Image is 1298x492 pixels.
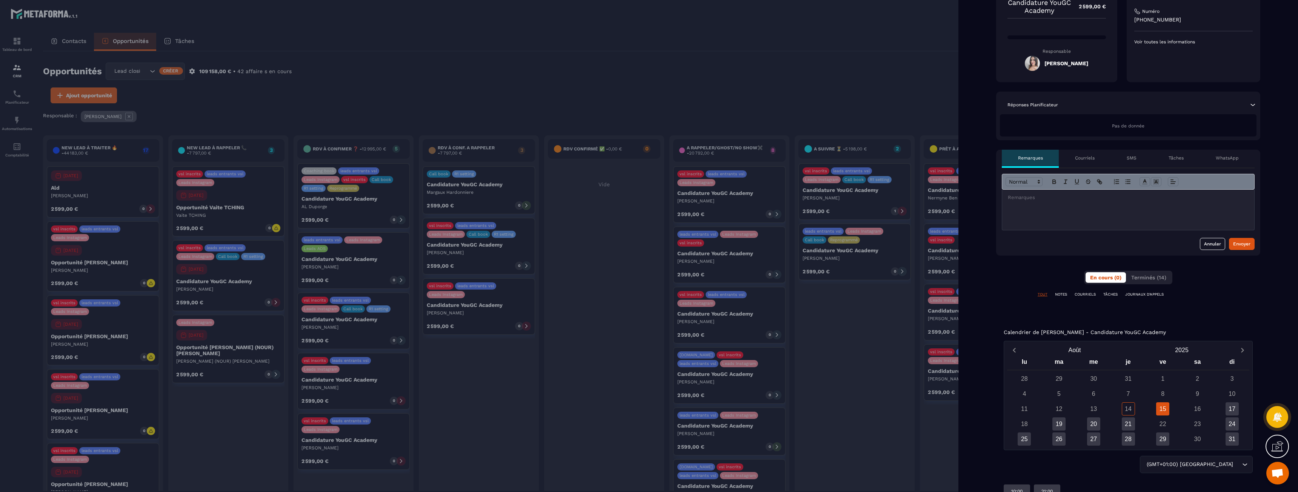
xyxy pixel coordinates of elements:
[1007,357,1249,446] div: Calendar wrapper
[1087,432,1100,446] div: 27
[1122,402,1135,415] div: 14
[1131,274,1166,280] span: Terminés (14)
[1021,343,1128,357] button: Open months overlay
[1112,123,1144,129] span: Pas de donnée
[1156,402,1169,415] div: 15
[1018,155,1043,161] p: Remarques
[1226,417,1239,431] div: 24
[1156,417,1169,431] div: 22
[1235,345,1249,355] button: Next month
[1215,357,1249,370] div: di
[1018,387,1031,400] div: 4
[1075,292,1096,297] p: COURRIELS
[1018,432,1031,446] div: 25
[1226,387,1239,400] div: 10
[1127,155,1137,161] p: SMS
[1122,372,1135,385] div: 31
[1122,432,1135,446] div: 28
[1235,460,1240,469] input: Search for option
[1007,372,1249,446] div: Calendar days
[1122,387,1135,400] div: 7
[1191,432,1204,446] div: 30
[1052,372,1066,385] div: 29
[1226,432,1239,446] div: 31
[1156,432,1169,446] div: 29
[1145,460,1235,469] span: (GMT+01:00) [GEOGRAPHIC_DATA]
[1191,372,1204,385] div: 2
[1216,155,1239,161] p: WhatsApp
[1156,387,1169,400] div: 8
[1007,345,1021,355] button: Previous month
[1044,60,1088,66] h5: [PERSON_NAME]
[1146,357,1180,370] div: ve
[1122,417,1135,431] div: 21
[1200,238,1225,250] button: Annuler
[1042,357,1077,370] div: ma
[1004,329,1166,335] p: Calendrier de [PERSON_NAME] - Candidature YouGC Academy
[1018,372,1031,385] div: 28
[1018,417,1031,431] div: 18
[1007,357,1042,370] div: lu
[1103,292,1118,297] p: TÂCHES
[1229,238,1255,250] button: Envoyer
[1075,155,1095,161] p: Courriels
[1191,387,1204,400] div: 9
[1180,357,1215,370] div: sa
[1226,372,1239,385] div: 3
[1076,357,1111,370] div: me
[1087,372,1100,385] div: 30
[1127,272,1171,283] button: Terminés (14)
[1038,292,1047,297] p: TOUT
[1052,402,1066,415] div: 12
[1226,402,1239,415] div: 17
[1018,402,1031,415] div: 11
[1191,402,1204,415] div: 16
[1233,240,1250,248] div: Envoyer
[1111,357,1146,370] div: je
[1156,372,1169,385] div: 1
[1087,417,1100,431] div: 20
[1052,432,1066,446] div: 26
[1087,402,1100,415] div: 13
[1090,274,1121,280] span: En cours (0)
[1007,49,1106,54] p: Responsable
[1266,462,1289,484] a: Ouvrir le chat
[1191,417,1204,431] div: 23
[1128,343,1235,357] button: Open years overlay
[1007,102,1058,108] p: Réponses Planificateur
[1086,272,1126,283] button: En cours (0)
[1169,155,1184,161] p: Tâches
[1140,456,1253,473] div: Search for option
[1125,292,1164,297] p: JOURNAUX D'APPELS
[1055,292,1067,297] p: NOTES
[1052,417,1066,431] div: 19
[1052,387,1066,400] div: 5
[1087,387,1100,400] div: 6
